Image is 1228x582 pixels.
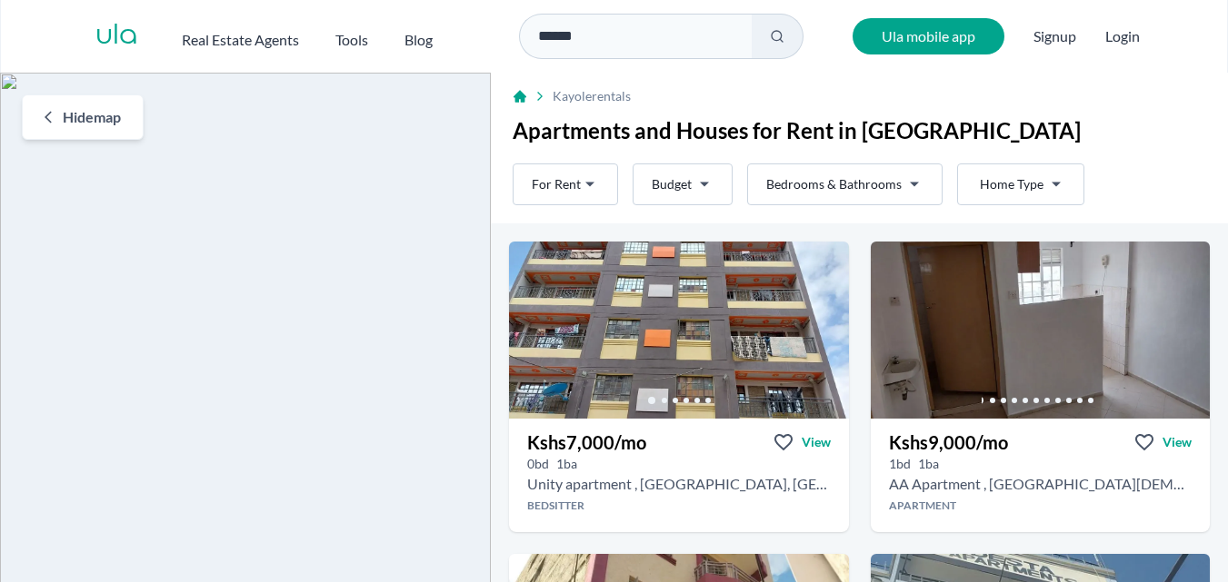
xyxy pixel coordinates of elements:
[182,22,299,51] button: Real Estate Agents
[633,163,733,205] button: Budget
[335,29,368,51] h2: Tools
[182,29,299,51] h2: Real Estate Agents
[1163,433,1192,451] span: View
[95,20,138,53] a: ula
[918,455,939,473] h5: 1 bathrooms
[871,242,1210,419] img: 1 bedroom Apartment for rent - Kshs 9,000/mo - in Kayole near Mwangaza SDA Church, Nairobi, Kenya...
[404,29,433,51] h2: Blog
[63,106,121,128] span: Hide map
[957,163,1084,205] button: Home Type
[889,455,911,473] h5: 1 bedrooms
[509,419,848,532] a: Kshs7,000/moViewView property in detail0bd 1ba Unity apartment , [GEOGRAPHIC_DATA], [GEOGRAPHIC_D...
[553,87,631,105] span: Kayole rentals
[527,429,646,455] h3: Kshs 7,000 /mo
[1033,18,1076,54] span: Signup
[532,175,581,193] span: For Rent
[652,175,692,193] span: Budget
[871,498,1210,513] h4: Apartment
[404,22,433,51] a: Blog
[802,433,831,451] span: View
[527,473,830,495] h2: Bedsitter for rent in Kayole - Kshs 7,000/mo -Saika Medical Center, Kangundo Road, Nairobi, Kenya...
[509,498,848,513] h4: Bedsitter
[513,116,1206,145] h1: Apartments and Houses for Rent in [GEOGRAPHIC_DATA]
[747,163,943,205] button: Bedrooms & Bathrooms
[335,22,368,51] button: Tools
[527,455,549,473] h5: 0 bedrooms
[182,22,469,51] nav: Main
[766,175,902,193] span: Bedrooms & Bathrooms
[871,419,1210,532] a: Kshs9,000/moViewView property in detail1bd 1ba AA Apartment , [GEOGRAPHIC_DATA][DEMOGRAPHIC_DATA]...
[513,163,618,205] button: For Rent
[980,175,1043,193] span: Home Type
[853,18,1004,54] a: Ula mobile app
[889,473,1192,495] h2: 1 bedroom Apartment for rent in Kayole - Kshs 9,000/mo -Mwangaza SDA Church, Nairobi, Kenya, Nair...
[556,455,577,473] h5: 1 bathrooms
[889,429,1008,455] h3: Kshs 9,000 /mo
[1105,25,1140,47] button: Login
[509,242,848,419] img: Bedsitter for rent - Kshs 7,000/mo - in Kayole Saika Medical Center, Kangundo Road, Nairobi, Keny...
